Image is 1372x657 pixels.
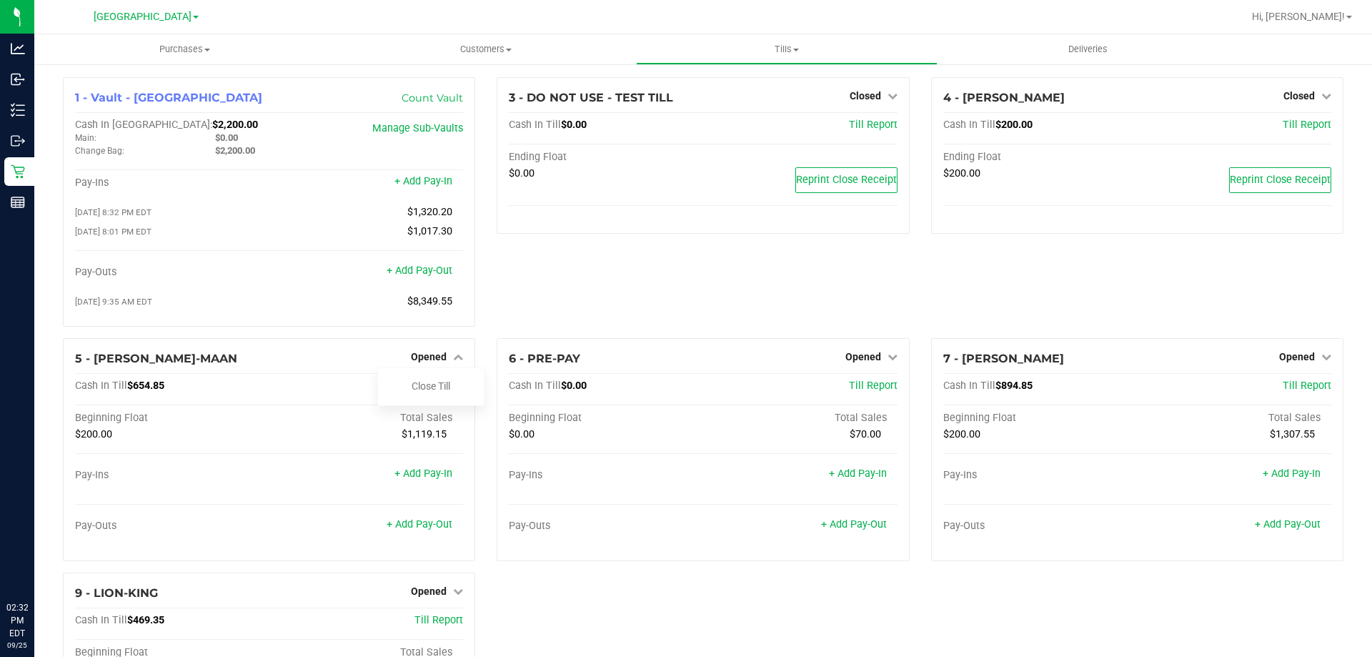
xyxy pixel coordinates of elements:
[509,412,703,425] div: Beginning Float
[509,91,673,104] span: 3 - DO NOT USE - TEST TILL
[561,380,587,392] span: $0.00
[1137,412,1331,425] div: Total Sales
[407,295,452,307] span: $8,349.55
[11,164,25,179] inline-svg: Retail
[212,119,258,131] span: $2,200.00
[75,428,112,440] span: $200.00
[995,380,1033,392] span: $894.85
[1255,518,1321,530] a: + Add Pay-Out
[402,428,447,440] span: $1,119.15
[943,428,980,440] span: $200.00
[215,132,238,143] span: $0.00
[795,167,898,193] button: Reprint Close Receipt
[127,614,164,626] span: $469.35
[75,91,262,104] span: 1 - Vault - [GEOGRAPHIC_DATA]
[943,352,1064,365] span: 7 - [PERSON_NAME]
[821,518,887,530] a: + Add Pay-Out
[636,34,937,64] a: Tills
[943,167,980,179] span: $200.00
[75,297,152,307] span: [DATE] 9:35 AM EDT
[75,266,269,279] div: Pay-Outs
[943,520,1138,533] div: Pay-Outs
[411,586,447,597] span: Opened
[637,43,936,56] span: Tills
[11,134,25,148] inline-svg: Outbound
[11,41,25,56] inline-svg: Analytics
[411,351,447,362] span: Opened
[387,265,452,277] a: + Add Pay-Out
[509,428,535,440] span: $0.00
[1049,43,1127,56] span: Deliveries
[75,586,158,600] span: 9 - LION-KING
[943,380,995,392] span: Cash In Till
[1283,90,1315,102] span: Closed
[372,122,463,134] a: Manage Sub-Vaults
[1252,11,1345,22] span: Hi, [PERSON_NAME]!
[75,146,124,156] span: Change Bag:
[75,119,212,131] span: Cash In [GEOGRAPHIC_DATA]:
[75,520,269,533] div: Pay-Outs
[414,614,463,626] a: Till Report
[829,468,887,480] a: + Add Pay-In
[75,412,269,425] div: Beginning Float
[336,43,635,56] span: Customers
[703,412,898,425] div: Total Sales
[75,207,151,217] span: [DATE] 8:32 PM EDT
[335,34,636,64] a: Customers
[75,380,127,392] span: Cash In Till
[938,34,1238,64] a: Deliveries
[75,227,151,237] span: [DATE] 8:01 PM EDT
[75,133,96,143] span: Main:
[1230,174,1331,186] span: Reprint Close Receipt
[849,380,898,392] a: Till Report
[11,72,25,87] inline-svg: Inbound
[6,640,28,651] p: 09/25
[1283,119,1331,131] a: Till Report
[509,151,703,164] div: Ending Float
[75,614,127,626] span: Cash In Till
[34,34,335,64] a: Purchases
[394,468,452,480] a: + Add Pay-In
[995,119,1033,131] span: $200.00
[14,543,57,586] iframe: Resource center
[402,92,463,104] a: Count Vault
[127,380,164,392] span: $654.85
[943,469,1138,482] div: Pay-Ins
[850,90,881,102] span: Closed
[42,540,59,558] iframe: Resource center unread badge
[850,428,881,440] span: $70.00
[11,195,25,209] inline-svg: Reports
[407,225,452,237] span: $1,017.30
[1263,468,1321,480] a: + Add Pay-In
[94,11,192,23] span: [GEOGRAPHIC_DATA]
[1283,380,1331,392] a: Till Report
[1279,351,1315,362] span: Opened
[509,119,561,131] span: Cash In Till
[215,145,255,156] span: $2,200.00
[75,352,237,365] span: 5 - [PERSON_NAME]-MAAN
[943,151,1138,164] div: Ending Float
[561,119,587,131] span: $0.00
[509,469,703,482] div: Pay-Ins
[849,119,898,131] a: Till Report
[269,412,464,425] div: Total Sales
[387,518,452,530] a: + Add Pay-Out
[11,103,25,117] inline-svg: Inventory
[1229,167,1331,193] button: Reprint Close Receipt
[1270,428,1315,440] span: $1,307.55
[75,469,269,482] div: Pay-Ins
[412,380,450,392] a: Close Till
[796,174,897,186] span: Reprint Close Receipt
[509,352,580,365] span: 6 - PRE-PAY
[509,167,535,179] span: $0.00
[394,175,452,187] a: + Add Pay-In
[75,177,269,189] div: Pay-Ins
[509,520,703,533] div: Pay-Outs
[845,351,881,362] span: Opened
[407,206,452,218] span: $1,320.20
[6,601,28,640] p: 02:32 PM EDT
